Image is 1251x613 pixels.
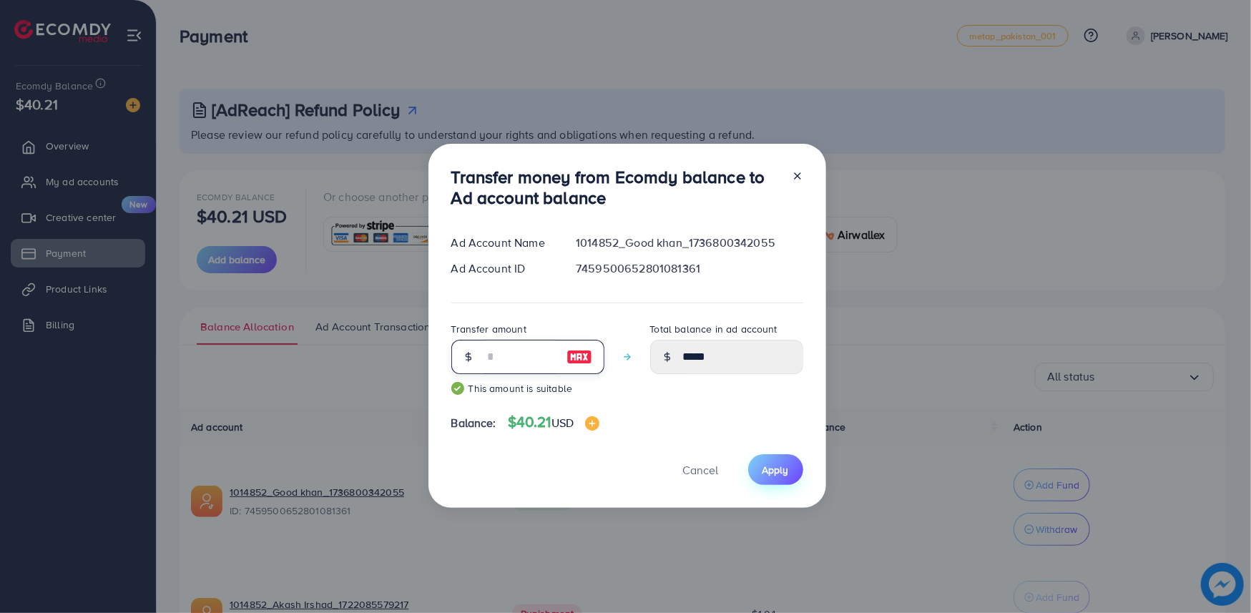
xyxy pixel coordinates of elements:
[566,348,592,366] img: image
[748,454,803,485] button: Apply
[585,416,599,431] img: image
[440,260,565,277] div: Ad Account ID
[665,454,737,485] button: Cancel
[762,463,789,477] span: Apply
[451,167,780,208] h3: Transfer money from Ecomdy balance to Ad account balance
[508,413,599,431] h4: $40.21
[551,415,574,431] span: USD
[451,322,526,336] label: Transfer amount
[451,381,604,396] small: This amount is suitable
[564,235,814,251] div: 1014852_Good khan_1736800342055
[683,462,719,478] span: Cancel
[650,322,777,336] label: Total balance in ad account
[451,382,464,395] img: guide
[564,260,814,277] div: 7459500652801081361
[440,235,565,251] div: Ad Account Name
[451,415,496,431] span: Balance:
